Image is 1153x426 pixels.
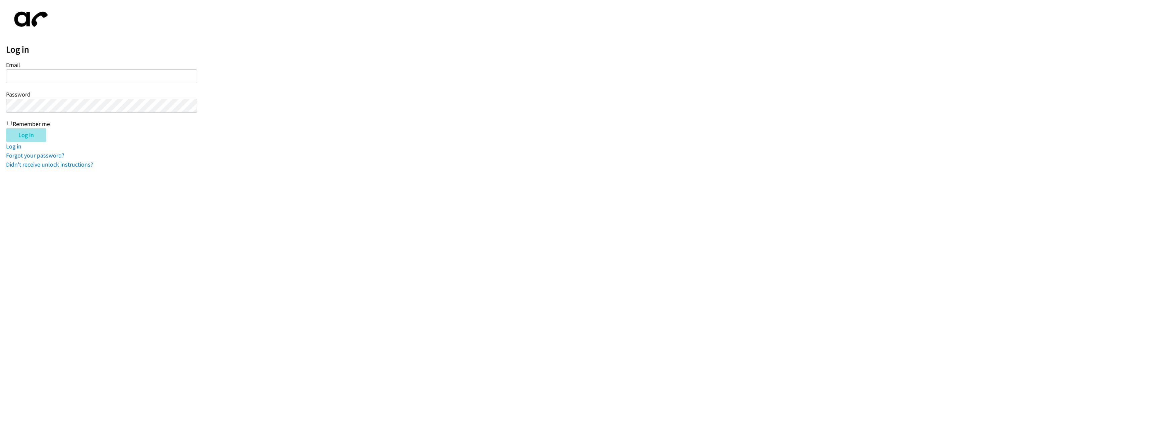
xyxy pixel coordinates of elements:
[6,161,93,168] a: Didn't receive unlock instructions?
[6,44,1153,55] h2: Log in
[6,6,53,33] img: aphone-8a226864a2ddd6a5e75d1ebefc011f4aa8f32683c2d82f3fb0802fe031f96514.svg
[6,90,31,98] label: Password
[6,128,46,142] input: Log in
[6,142,21,150] a: Log in
[13,120,50,128] label: Remember me
[6,151,64,159] a: Forgot your password?
[6,61,20,69] label: Email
